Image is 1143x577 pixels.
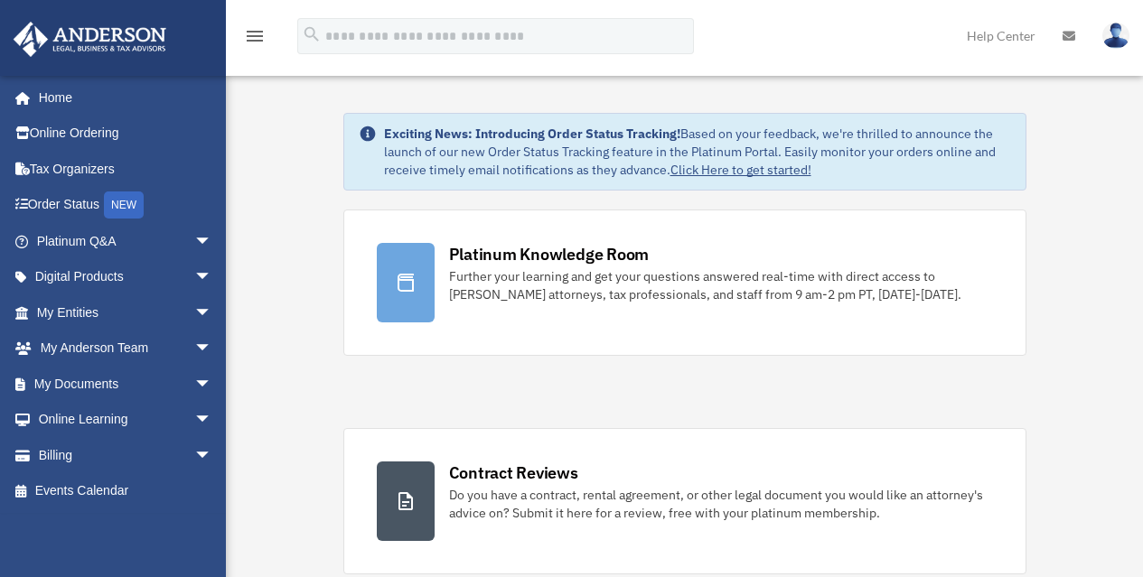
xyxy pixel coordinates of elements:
[13,259,239,295] a: Digital Productsarrow_drop_down
[13,116,239,152] a: Online Ordering
[13,294,239,330] a: My Entitiesarrow_drop_down
[13,79,230,116] a: Home
[13,330,239,367] a: My Anderson Teamarrow_drop_down
[449,486,993,522] div: Do you have a contract, rental agreement, or other legal document you would like an attorney's ad...
[449,243,650,265] div: Platinum Knowledge Room
[1102,23,1129,49] img: User Pic
[449,461,578,484] div: Contract Reviews
[13,473,239,509] a: Events Calendar
[104,191,144,219] div: NEW
[194,330,230,368] span: arrow_drop_down
[194,366,230,403] span: arrow_drop_down
[449,267,993,303] div: Further your learning and get your questions answered real-time with direct access to [PERSON_NAM...
[244,32,266,47] a: menu
[194,294,230,331] span: arrow_drop_down
[194,437,230,474] span: arrow_drop_down
[343,209,1026,356] a: Platinum Knowledge Room Further your learning and get your questions answered real-time with dire...
[194,259,230,296] span: arrow_drop_down
[13,437,239,473] a: Billingarrow_drop_down
[13,366,239,402] a: My Documentsarrow_drop_down
[343,428,1026,574] a: Contract Reviews Do you have a contract, rental agreement, or other legal document you would like...
[13,402,239,438] a: Online Learningarrow_drop_down
[13,187,239,224] a: Order StatusNEW
[302,24,322,44] i: search
[13,223,239,259] a: Platinum Q&Aarrow_drop_down
[384,125,1011,179] div: Based on your feedback, we're thrilled to announce the launch of our new Order Status Tracking fe...
[194,402,230,439] span: arrow_drop_down
[244,25,266,47] i: menu
[13,151,239,187] a: Tax Organizers
[8,22,172,57] img: Anderson Advisors Platinum Portal
[384,126,680,142] strong: Exciting News: Introducing Order Status Tracking!
[194,223,230,260] span: arrow_drop_down
[670,162,811,178] a: Click Here to get started!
